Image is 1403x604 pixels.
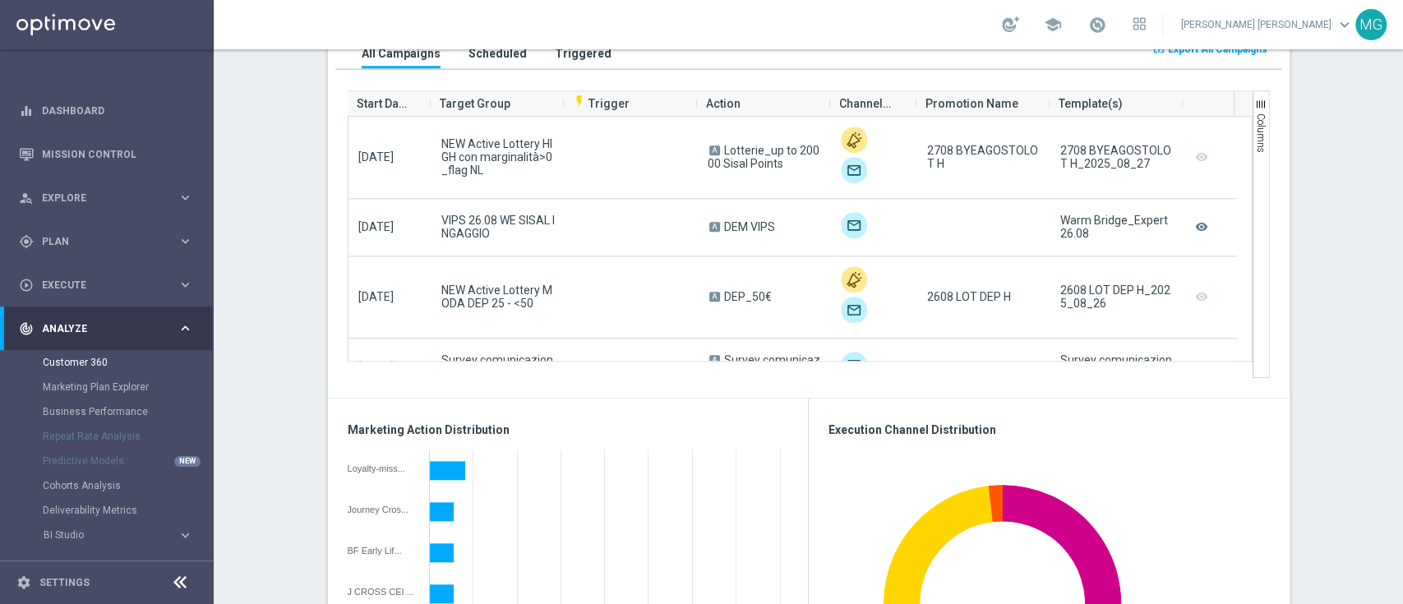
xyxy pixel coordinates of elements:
[708,144,819,170] span: Lotterie_up to 20000 Sisal Points
[43,424,212,449] div: Repeat Rate Analysis
[43,350,212,375] div: Customer 360
[1060,214,1174,240] div: Warm Bridge_Expert 26.08
[19,132,193,176] div: Mission Control
[18,279,194,292] button: play_circle_outline Execute keyboard_arrow_right
[1060,144,1174,170] div: 2708 BYEAGOSTOLOT H_2025_08_27
[709,145,720,155] span: A
[43,449,212,473] div: Predictive Models
[841,212,867,238] img: Optimail
[16,575,31,590] i: settings
[551,38,616,68] button: Triggered
[1044,16,1062,34] span: school
[706,87,741,120] span: Action
[709,222,720,232] span: A
[18,235,194,248] button: gps_fixed Plan keyboard_arrow_right
[1355,9,1387,40] div: MG
[19,321,34,336] i: track_changes
[178,233,193,249] i: keyboard_arrow_right
[1060,284,1174,310] div: 2608 LOT DEP H_2025_08_26
[178,190,193,205] i: keyboard_arrow_right
[828,422,1270,437] h3: Execution Channel Distribution
[1193,356,1210,378] i: remove_red_eye
[358,220,394,233] span: [DATE]
[1255,113,1267,153] span: Columns
[1193,216,1210,238] i: remove_red_eye
[44,530,178,540] div: BI Studio
[573,97,630,110] span: Trigger
[927,144,1041,170] span: 2708 BYEAGOSTOLOT H
[19,104,34,118] i: equalizer
[19,321,178,336] div: Analyze
[19,278,178,293] div: Execute
[464,38,531,68] button: Scheduled
[709,292,720,302] span: A
[43,528,194,542] div: BI Studio keyboard_arrow_right
[42,132,193,176] a: Mission Control
[925,87,1018,120] span: Promotion Name
[348,587,418,597] div: J CROSS CEI NO BALANCE DEP3
[42,89,193,132] a: Dashboard
[178,528,193,543] i: keyboard_arrow_right
[348,505,418,514] div: Journey Cross w5 bis CB
[43,479,171,492] a: Cohorts Analysis
[19,191,34,205] i: person_search
[18,191,194,205] button: person_search Explore keyboard_arrow_right
[1336,16,1354,34] span: keyboard_arrow_down
[1059,87,1123,120] span: Template(s)
[841,127,867,153] img: Other
[43,399,212,424] div: Business Performance
[1179,12,1355,37] a: [PERSON_NAME] [PERSON_NAME]keyboard_arrow_down
[178,320,193,336] i: keyboard_arrow_right
[362,46,441,61] h3: All Campaigns
[357,87,407,120] span: Start Date
[42,237,178,247] span: Plan
[42,324,178,334] span: Analyze
[555,46,612,61] h3: Triggered
[43,405,171,418] a: Business Performance
[841,157,867,183] div: Optimail
[43,523,212,547] div: BI Studio
[42,193,178,203] span: Explore
[358,290,394,303] span: [DATE]
[18,148,194,161] button: Mission Control
[724,290,772,303] span: DEP_50€
[1060,353,1174,380] div: Survey comunicazioni
[19,191,178,205] div: Explore
[178,277,193,293] i: keyboard_arrow_right
[18,104,194,118] button: equalizer Dashboard
[708,353,820,380] span: Survey comunicazioni
[441,284,555,310] span: NEW Active Lottery MODA DEP 25 - <50
[43,473,212,498] div: Cohorts Analysis
[43,356,171,369] a: Customer 360
[42,280,178,290] span: Execute
[441,214,555,240] span: VIPS 26.08 WE SISAL INGAGGIO
[348,422,788,437] h3: Marketing Action Distribution
[441,137,555,177] span: NEW Active Lottery HIGH con marginalità>0_flag NL
[709,355,720,365] span: A
[573,95,586,108] i: flash_on
[43,375,212,399] div: Marketing Plan Explorer
[348,546,418,556] div: BF Early Life
[43,498,212,523] div: Deliverability Metrics
[19,234,178,249] div: Plan
[841,266,867,293] img: Other
[39,578,90,588] a: Settings
[18,322,194,335] button: track_changes Analyze keyboard_arrow_right
[1168,44,1267,55] span: Export All Campaigns
[927,290,1011,303] span: 2608 LOT DEP H
[440,87,510,120] span: Target Group
[358,150,394,164] span: [DATE]
[841,297,867,323] img: Optimail
[358,360,394,373] span: [DATE]
[724,220,775,233] span: DEM VIPS
[174,456,201,467] div: NEW
[841,352,867,378] img: Optimail
[19,278,34,293] i: play_circle_outline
